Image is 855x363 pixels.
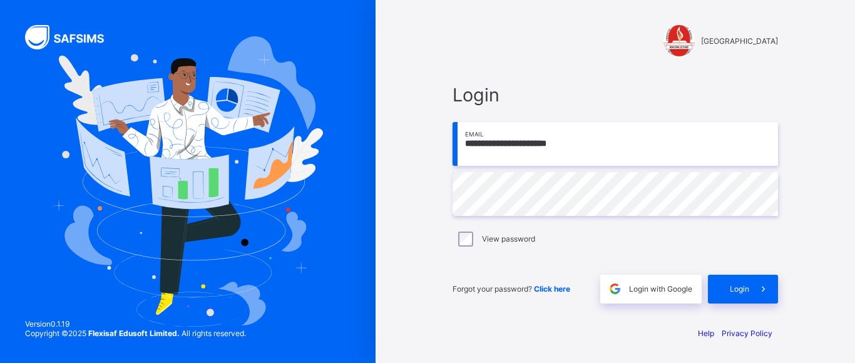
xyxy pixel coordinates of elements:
[482,234,535,243] label: View password
[701,36,778,46] span: [GEOGRAPHIC_DATA]
[722,329,772,338] a: Privacy Policy
[629,284,692,294] span: Login with Google
[25,329,246,338] span: Copyright © 2025 All rights reserved.
[453,84,778,106] span: Login
[534,284,570,294] a: Click here
[698,329,714,338] a: Help
[53,36,322,327] img: Hero Image
[453,284,570,294] span: Forgot your password?
[730,284,749,294] span: Login
[25,319,246,329] span: Version 0.1.19
[608,282,622,296] img: google.396cfc9801f0270233282035f929180a.svg
[88,329,180,338] strong: Flexisaf Edusoft Limited.
[25,25,119,49] img: SAFSIMS Logo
